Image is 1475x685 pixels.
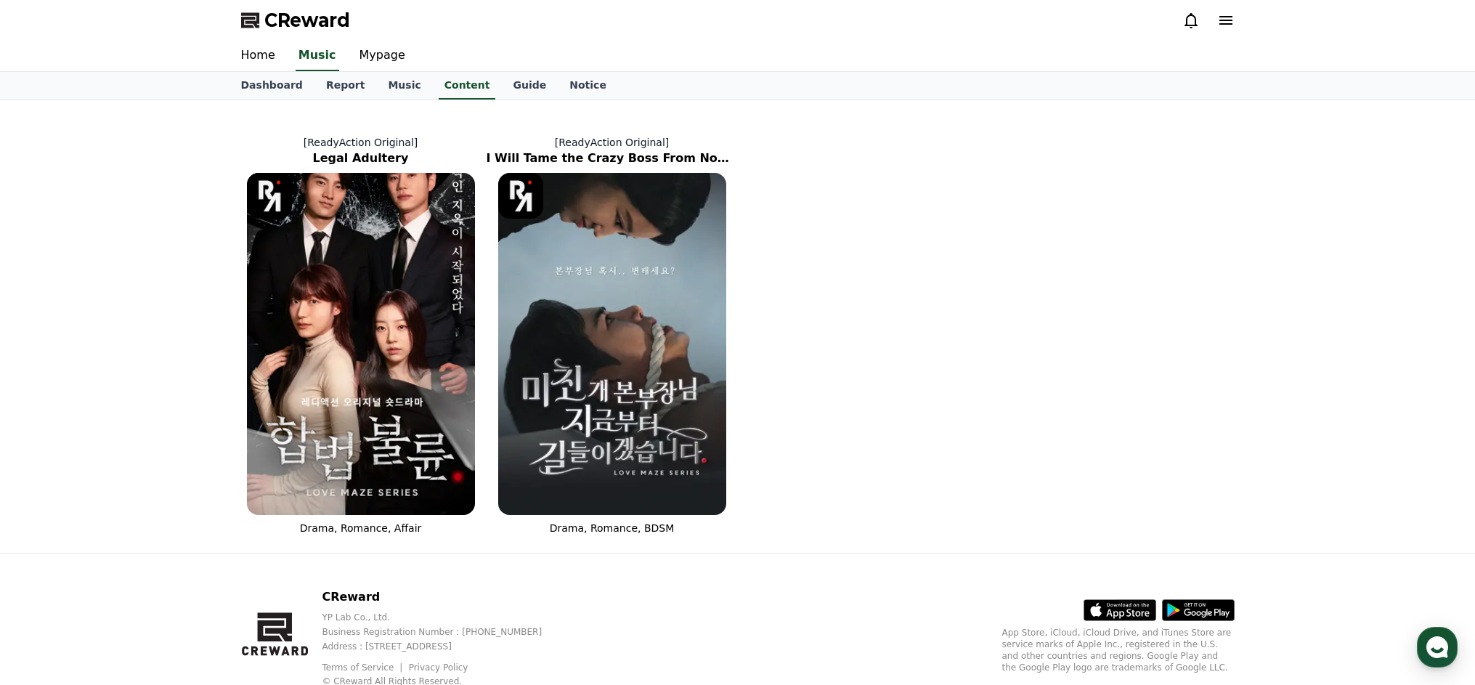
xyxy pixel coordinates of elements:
[322,612,565,623] p: YP Lab Co., Ltd.
[314,72,377,100] a: Report
[296,41,339,71] a: Music
[487,135,738,150] p: [ReadyAction Original]
[235,150,487,167] h2: Legal Adultery
[300,522,422,534] span: Drama, Romance, Affair
[241,9,350,32] a: CReward
[487,123,738,547] a: [ReadyAction Original] I Will Tame the Crazy Boss From Now On I Will Tame the Crazy Boss From Now...
[376,72,432,100] a: Music
[439,72,496,100] a: Content
[235,123,487,547] a: [ReadyAction Original] Legal Adultery Legal Adultery [object Object] Logo Drama, Romance, Affair
[229,72,314,100] a: Dashboard
[498,173,544,219] img: [object Object] Logo
[322,626,565,638] p: Business Registration Number : [PHONE_NUMBER]
[501,72,558,100] a: Guide
[409,662,468,673] a: Privacy Policy
[322,662,405,673] a: Terms of Service
[498,173,726,515] img: I Will Tame the Crazy Boss From Now On
[558,72,618,100] a: Notice
[229,41,287,71] a: Home
[348,41,417,71] a: Mypage
[322,588,565,606] p: CReward
[264,9,350,32] span: CReward
[322,641,565,652] p: Address : [STREET_ADDRESS]
[550,522,675,534] span: Drama, Romance, BDSM
[1002,627,1235,673] p: App Store, iCloud, iCloud Drive, and iTunes Store are service marks of Apple Inc., registered in ...
[247,173,293,219] img: [object Object] Logo
[487,150,738,167] h2: I Will Tame the Crazy Boss From Now On
[235,135,487,150] p: [ReadyAction Original]
[247,173,475,515] img: Legal Adultery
